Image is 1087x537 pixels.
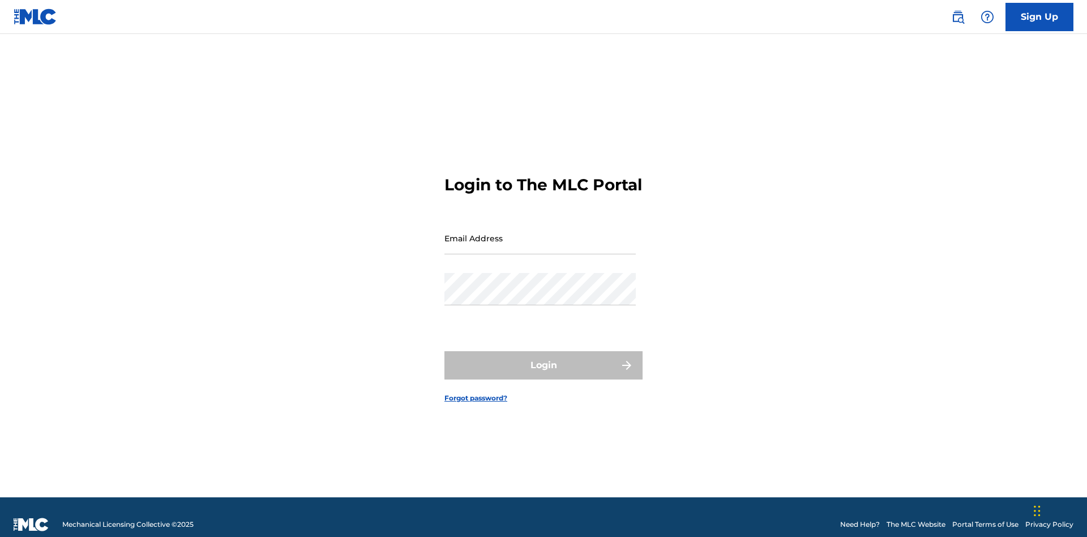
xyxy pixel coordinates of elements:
img: logo [14,518,49,531]
a: Sign Up [1005,3,1073,31]
img: search [951,10,965,24]
div: Drag [1034,494,1041,528]
a: The MLC Website [887,519,945,530]
a: Privacy Policy [1025,519,1073,530]
span: Mechanical Licensing Collective © 2025 [62,519,194,530]
img: MLC Logo [14,8,57,25]
a: Public Search [947,6,969,28]
a: Portal Terms of Use [952,519,1018,530]
iframe: Chat Widget [1030,483,1087,537]
a: Need Help? [840,519,880,530]
a: Forgot password? [444,393,507,403]
h3: Login to The MLC Portal [444,175,642,195]
div: Help [976,6,999,28]
img: help [981,10,994,24]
